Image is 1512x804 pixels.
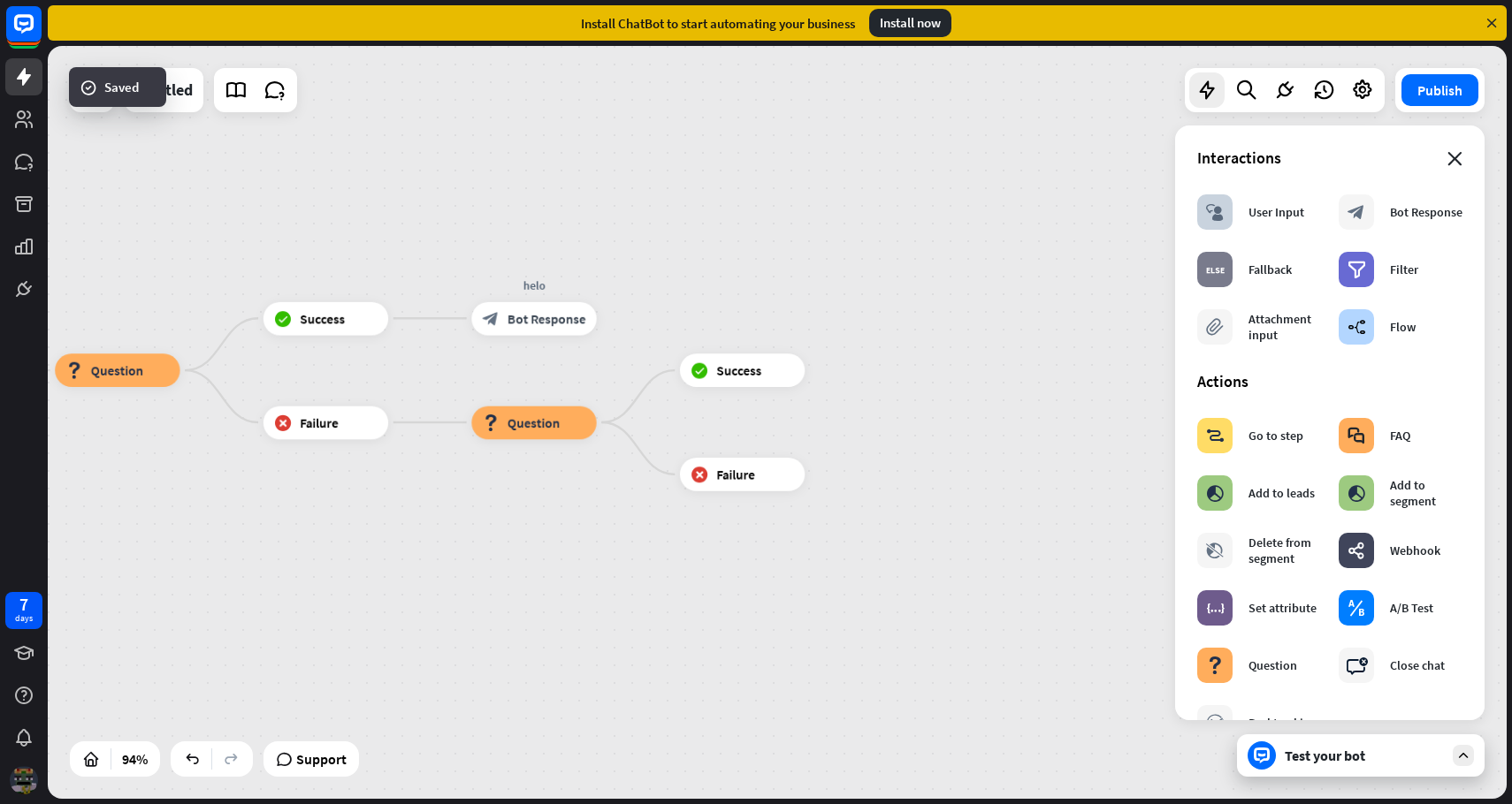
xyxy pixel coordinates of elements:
div: Close chat [1390,657,1445,673]
div: Untitled [135,68,193,112]
div: A/B Test [1390,600,1433,616]
div: Attachment input [1249,311,1321,343]
div: Interactions [1197,148,1462,168]
i: block_success [274,310,292,327]
i: close [1447,152,1462,166]
i: block_bot_response [483,310,500,327]
div: Install ChatBot to start automating your business [581,15,855,32]
div: Bot Response [1390,204,1462,220]
i: block_user_input [1206,203,1224,221]
i: filter [1348,261,1366,278]
i: builder_tree [1348,318,1366,336]
button: Open LiveChat chat widget [14,7,67,60]
a: 7 days [5,592,42,629]
i: block_question [1206,656,1224,674]
span: Saved [104,78,139,96]
i: block_failure [274,414,292,431]
div: FAQ [1390,428,1410,444]
div: 94% [117,745,153,773]
span: Failure [300,414,338,431]
span: Question [508,414,560,431]
i: block_question [65,362,82,379]
div: 7 [19,596,28,612]
span: Success [716,362,761,379]
div: Question [1249,657,1297,673]
i: block_attachment [1206,318,1224,336]
i: block_backtracking [1206,714,1225,732]
i: block_ab_testing [1348,599,1365,617]
div: Backtracking [1249,715,1317,731]
div: Filter [1390,262,1418,277]
i: block_fallback [1206,261,1225,278]
i: webhooks [1348,542,1365,559]
i: block_add_to_segment [1206,484,1224,502]
span: Support [296,745,347,773]
i: block_faq [1348,427,1365,444]
span: Success [300,310,345,327]
div: Add to segment [1390,477,1462,509]
button: Publish [1401,74,1478,106]
i: block_failure [691,466,708,482]
div: Go to step [1249,428,1303,444]
div: Test your bot [1285,747,1444,764]
div: Actions [1197,371,1462,391]
i: success [78,76,100,98]
div: Add to leads [1249,485,1315,501]
div: days [15,612,33,625]
span: Bot Response [508,310,586,327]
i: block_close_chat [1346,656,1368,674]
i: block_bot_response [1348,203,1365,221]
div: User Input [1249,204,1304,220]
div: Fallback [1249,262,1292,277]
div: Delete from segment [1249,535,1321,566]
i: block_add_to_segment [1348,484,1365,502]
span: Failure [716,466,754,482]
i: block_delete_from_segment [1206,542,1224,559]
div: Webhook [1390,542,1440,558]
i: block_set_attribute [1206,599,1225,617]
div: Flow [1390,319,1416,335]
i: block_question [483,414,500,431]
i: block_success [691,362,708,379]
div: helo [459,277,609,293]
div: Set attribute [1249,600,1317,616]
div: Install now [869,9,951,37]
i: block_goto [1206,427,1225,444]
span: Question [91,362,143,379]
